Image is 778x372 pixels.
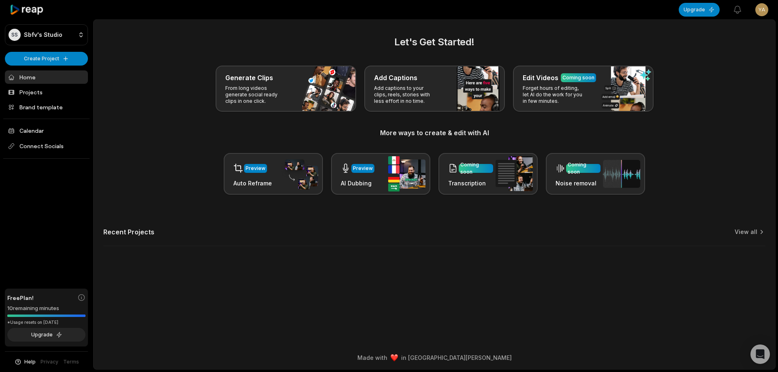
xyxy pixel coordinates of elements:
[5,70,88,84] a: Home
[7,319,85,325] div: *Usage resets on [DATE]
[24,31,62,38] p: Sbfv's Studio
[562,74,594,81] div: Coming soon
[735,228,757,236] a: View all
[41,358,58,366] a: Privacy
[374,85,437,104] p: Add captions to your clips, reels, stories with less effort in no time.
[353,165,373,172] div: Preview
[341,179,374,187] h3: AI Dubbing
[5,100,88,114] a: Brand template
[603,160,640,188] img: noise_removal.png
[101,353,768,362] div: Made with in [GEOGRAPHIC_DATA][PERSON_NAME]
[523,85,586,104] p: Forget hours of editing, let AI do the work for you in few minutes.
[14,358,36,366] button: Help
[281,158,318,190] img: auto_reframe.png
[103,128,765,138] h3: More ways to create & edit with AI
[225,73,273,83] h3: Generate Clips
[103,35,765,49] h2: Let's Get Started!
[5,124,88,137] a: Calendar
[750,344,770,364] div: Open Intercom Messenger
[5,139,88,153] span: Connect Socials
[523,73,558,83] h3: Edit Videos
[460,161,492,176] div: Coming soon
[225,85,288,104] p: From long videos generate social ready clips in one click.
[7,293,34,302] span: Free Plan!
[556,179,601,187] h3: Noise removal
[63,358,79,366] a: Terms
[9,29,21,41] div: SS
[24,358,36,366] span: Help
[103,228,154,236] h2: Recent Projects
[496,156,533,191] img: transcription.png
[7,304,85,312] div: 10 remaining minutes
[679,3,720,17] button: Upgrade
[5,85,88,99] a: Projects
[374,73,417,83] h3: Add Captions
[233,179,272,187] h3: Auto Reframe
[7,328,85,342] button: Upgrade
[5,52,88,66] button: Create Project
[568,161,599,176] div: Coming soon
[388,156,425,191] img: ai_dubbing.png
[246,165,265,172] div: Preview
[391,354,398,361] img: heart emoji
[448,179,493,187] h3: Transcription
